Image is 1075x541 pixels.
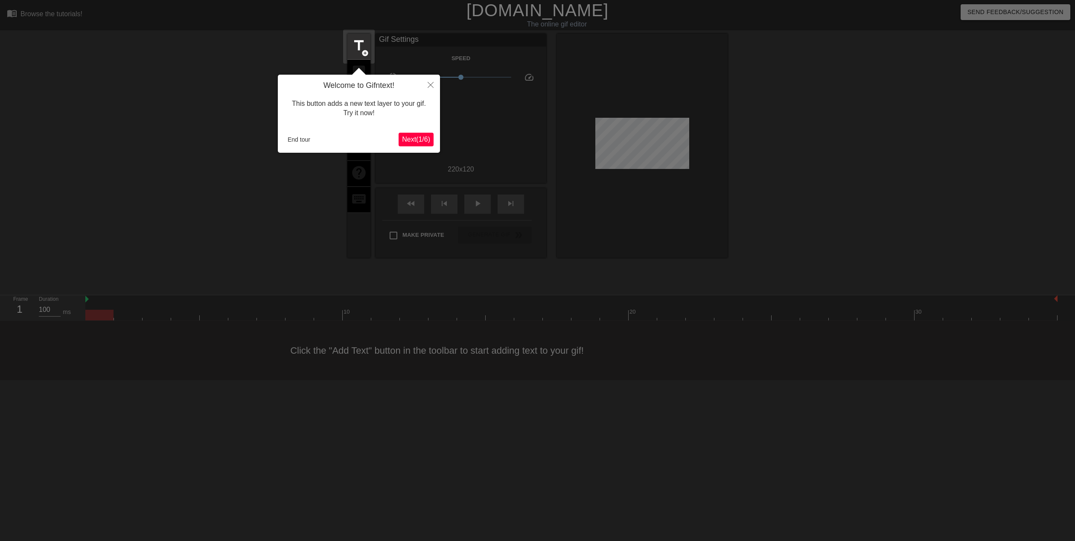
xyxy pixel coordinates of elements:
button: Next [399,133,434,146]
h4: Welcome to Gifntext! [284,81,434,90]
span: Next ( 1 / 6 ) [402,136,430,143]
button: Close [421,75,440,94]
div: This button adds a new text layer to your gif. Try it now! [284,90,434,127]
button: End tour [284,133,314,146]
